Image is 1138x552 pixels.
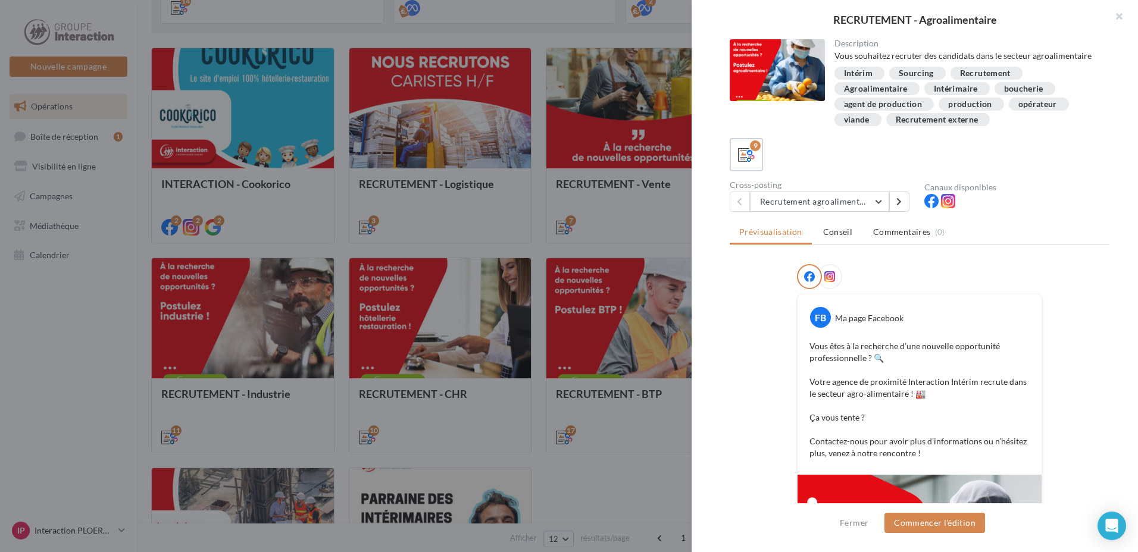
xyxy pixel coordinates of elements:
div: Agroalimentaire [844,84,908,93]
div: FB [810,307,831,328]
span: Conseil [823,227,852,237]
div: production [948,100,992,109]
div: 9 [750,140,761,151]
div: Intérimaire [934,84,978,93]
span: Commentaires [873,226,930,238]
div: Open Intercom Messenger [1098,512,1126,540]
span: (0) [935,227,945,237]
div: Canaux disponibles [924,183,1109,192]
div: viande [844,115,870,124]
div: Vous souhaitez recruter des candidats dans le secteur agroalimentaire [834,50,1101,62]
div: opérateur [1018,100,1057,109]
div: RECRUTEMENT - Agroalimentaire [711,14,1119,25]
button: Commencer l'édition [884,513,985,533]
button: Fermer [835,516,873,530]
button: Recrutement agroalimentaire 1 [750,192,889,212]
div: Recrutement [960,69,1011,78]
p: Vous êtes à la recherche d’une nouvelle opportunité professionnelle ? 🔍 Votre agence de proximité... [809,340,1030,459]
div: Intérim [844,69,873,78]
div: boucherie [1004,84,1043,93]
div: agent de production [844,100,923,109]
div: Ma page Facebook [835,312,903,324]
div: Recrutement externe [896,115,978,124]
div: Cross-posting [730,181,915,189]
div: Description [834,39,1101,48]
div: Sourcing [899,69,934,78]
